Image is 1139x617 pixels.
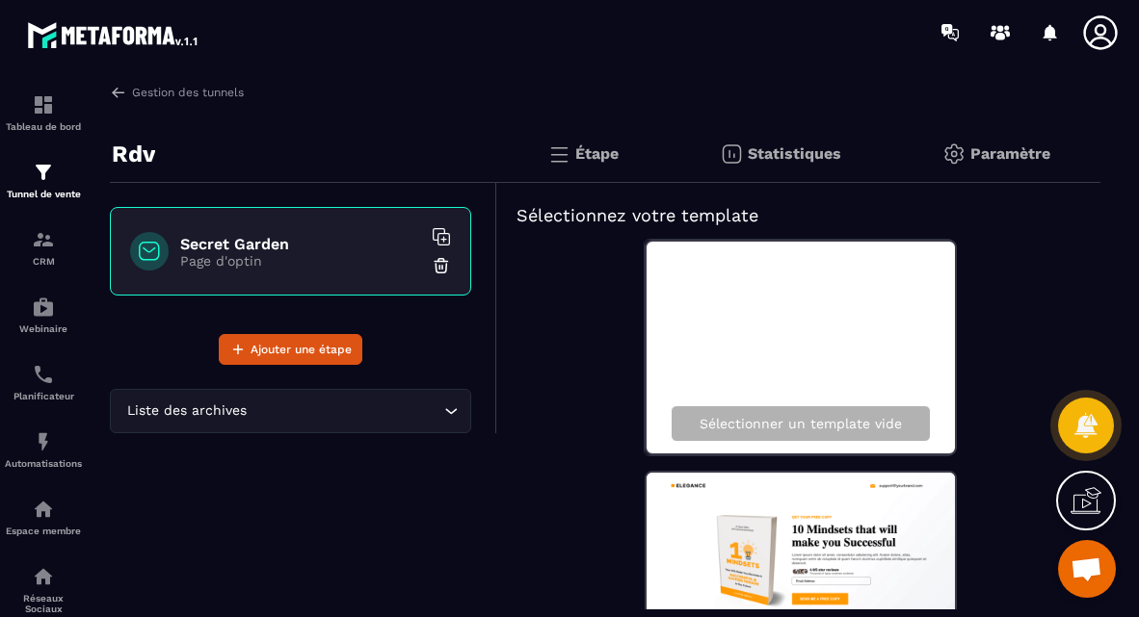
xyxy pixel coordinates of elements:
a: Ouvrir le chat [1058,540,1116,598]
span: Liste des archives [122,400,251,422]
p: Automatisations [5,458,82,469]
p: Tableau de bord [5,121,82,132]
a: automationsautomationsAutomatisations [5,416,82,483]
p: Réseaux Sociaux [5,593,82,614]
a: formationformationCRM [5,214,82,281]
a: schedulerschedulerPlanificateur [5,348,82,416]
a: formationformationTunnel de vente [5,146,82,214]
button: Ajouter une étape [219,334,362,365]
a: automationsautomationsEspace membre [5,483,82,551]
p: Planificateur [5,391,82,401]
img: trash [432,256,451,275]
img: formation [32,228,55,251]
p: Page d'optin [180,253,421,269]
img: automations [32,498,55,521]
h5: Sélectionnez votre template [517,202,1081,229]
p: CRM [5,256,82,267]
p: Rdv [112,135,155,173]
p: Tunnel de vente [5,189,82,199]
p: Sélectionner un template vide [700,416,902,431]
img: automations [32,430,55,453]
input: Search for option [251,400,439,422]
img: setting-gr.5f69749f.svg [942,142,966,166]
span: Ajouter une étape [251,340,352,359]
img: stats.20deebd0.svg [720,142,743,166]
p: Étape [575,144,619,163]
p: Webinaire [5,323,82,334]
img: formation [32,161,55,184]
img: logo [27,17,200,52]
a: Gestion des tunnels [110,84,244,101]
div: Search for option [110,389,471,433]
a: automationsautomationsWebinaire [5,281,82,348]
img: arrow [110,84,127,101]
img: bars.0d591741.svg [547,142,570,166]
p: Statistiques [748,144,841,163]
p: Espace membre [5,526,82,536]
img: social-network [32,565,55,588]
img: scheduler [32,363,55,386]
img: automations [32,296,55,319]
h6: Secret Garden [180,235,421,253]
img: formation [32,93,55,116]
a: formationformationTableau de bord [5,79,82,146]
p: Paramètre [970,144,1050,163]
